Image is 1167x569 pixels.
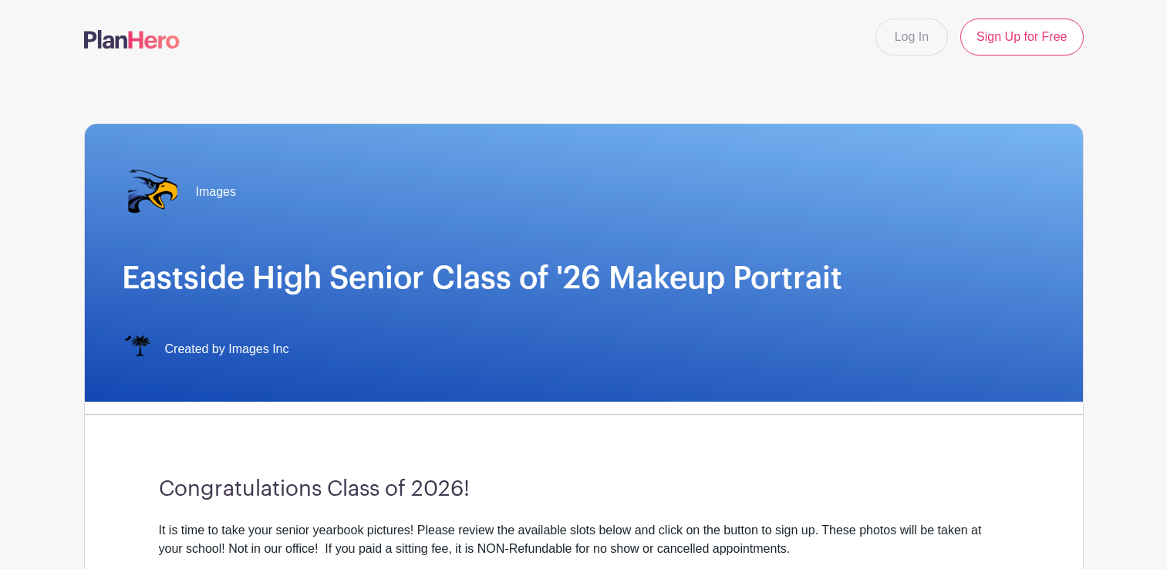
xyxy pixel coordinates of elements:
a: Log In [875,19,948,56]
h3: Congratulations Class of 2026! [159,476,1009,503]
span: Created by Images Inc [165,340,289,359]
img: IMAGES%20logo%20transparenT%20PNG%20s.png [122,334,153,365]
span: Images [196,183,236,201]
a: Sign Up for Free [960,19,1083,56]
img: logo-507f7623f17ff9eddc593b1ce0a138ce2505c220e1c5a4e2b4648c50719b7d32.svg [84,30,180,49]
img: eastside%20transp..png [122,161,184,223]
h1: Eastside High Senior Class of '26 Makeup Portrait [122,260,1046,297]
